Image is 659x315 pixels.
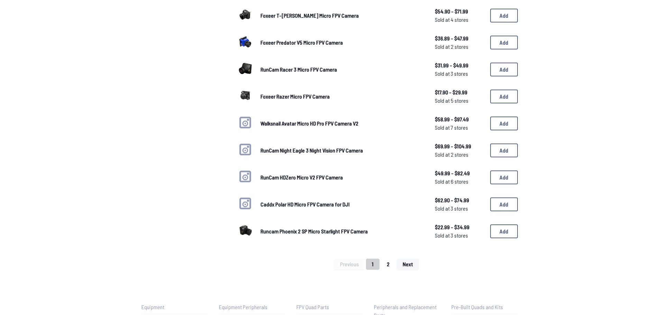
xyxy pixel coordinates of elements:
span: Foxeer Predator V5 Micro FPV Camera [260,39,343,46]
span: Sold at 3 stores [435,70,485,78]
span: $49.99 - $82.49 [435,169,485,177]
span: Sold at 2 stores [435,150,485,159]
img: image [236,86,255,105]
a: RunCam HDZero Micro V2 FPV Camera [260,173,424,182]
p: Pre-Built Quads and Kits [451,303,518,311]
button: 2 [381,259,395,270]
button: Next [397,259,419,270]
button: Add [490,143,518,157]
button: Add [490,9,518,22]
span: $31.99 - $49.99 [435,61,485,70]
span: Sold at 6 stores [435,177,485,186]
a: Runcam Phoenix 2 SP Micro Starlight FPV Camera [260,227,424,235]
span: Foxeer T-[PERSON_NAME] Micro FPV Camera [260,12,359,19]
img: image [236,221,255,240]
span: Caddx Polar HD Micro FPV Camera for DJI [260,201,350,207]
button: Add [490,197,518,211]
span: Walksnail Avatar Micro HD Pro FPV Camera V2 [260,120,358,127]
span: RunCam Night Eagle 3 Night Vision FPV Camera [260,147,363,154]
a: image [236,5,255,26]
span: $54.90 - $71.99 [435,7,485,16]
a: image [236,32,255,53]
a: image [236,59,255,80]
a: Walksnail Avatar Micro HD Pro FPV Camera V2 [260,119,424,128]
span: $36.89 - $47.99 [435,34,485,43]
span: RunCam HDZero Micro V2 FPV Camera [260,174,343,180]
p: FPV Quad Parts [296,303,363,311]
button: Add [490,224,518,238]
span: RunCam Racer 3 Micro FPV Camera [260,66,337,73]
a: image [236,86,255,107]
img: image [236,59,255,78]
span: $62.90 - $74.99 [435,196,485,204]
a: RunCam Racer 3 Micro FPV Camera [260,65,424,74]
span: Next [403,261,413,267]
span: Sold at 3 stores [435,204,485,213]
img: image [236,5,255,24]
p: Equipment Peripherals [219,303,285,311]
button: 1 [366,259,379,270]
a: image [236,221,255,242]
a: Foxeer T-[PERSON_NAME] Micro FPV Camera [260,11,424,20]
p: Equipment [141,303,208,311]
span: Sold at 4 stores [435,16,485,24]
button: Add [490,170,518,184]
img: image [236,32,255,51]
a: Caddx Polar HD Micro FPV Camera for DJI [260,200,424,209]
span: Runcam Phoenix 2 SP Micro Starlight FPV Camera [260,228,368,234]
span: Sold at 5 stores [435,96,485,105]
span: Foxeer Razer Micro FPV Camera [260,93,330,100]
span: Sold at 3 stores [435,231,485,240]
span: $22.99 - $34.99 [435,223,485,231]
span: Sold at 7 stores [435,123,485,132]
a: RunCam Night Eagle 3 Night Vision FPV Camera [260,146,424,155]
span: $69.99 - $104.99 [435,142,485,150]
button: Add [490,36,518,49]
span: Sold at 2 stores [435,43,485,51]
span: $17.90 - $29.99 [435,88,485,96]
button: Add [490,90,518,103]
button: Add [490,117,518,130]
a: Foxeer Razer Micro FPV Camera [260,92,424,101]
button: Add [490,63,518,76]
a: Foxeer Predator V5 Micro FPV Camera [260,38,424,47]
span: $58.99 - $97.49 [435,115,485,123]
